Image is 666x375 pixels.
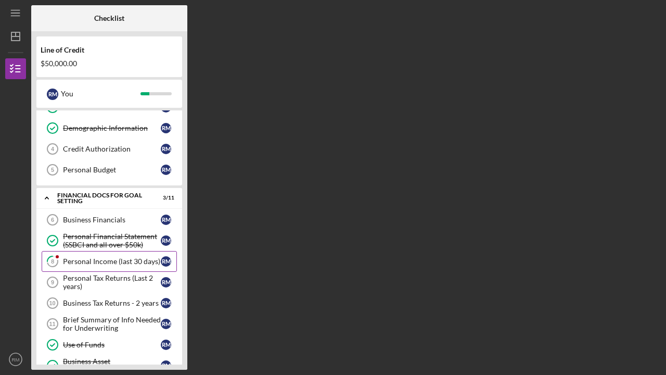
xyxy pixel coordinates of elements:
div: R M [161,340,171,350]
div: Business Financials [63,216,161,224]
tspan: 5 [51,167,54,173]
div: R M [161,165,171,175]
div: R M [161,235,171,246]
div: R M [161,256,171,267]
div: Personal Tax Returns (Last 2 years) [63,274,161,291]
a: Personal Financial Statement (SSBCI and all over $50k)RM [42,230,177,251]
text: RM [12,357,20,362]
a: 11Brief Summary of Info Needed for UnderwritingRM [42,314,177,334]
div: $50,000.00 [41,59,178,68]
div: R M [47,89,58,100]
div: Financial Docs for Goal Setting [57,192,148,204]
a: Use of FundsRM [42,334,177,355]
tspan: 8 [51,258,54,265]
div: R M [161,298,171,308]
a: 8Personal Income (last 30 days)RM [42,251,177,272]
a: Demographic InformationRM [42,118,177,139]
div: Brief Summary of Info Needed for Underwriting [63,316,161,332]
tspan: 11 [49,321,55,327]
div: 3 / 11 [156,195,174,201]
tspan: 4 [51,146,55,152]
tspan: 6 [51,217,54,223]
div: R M [161,319,171,329]
a: 4Credit AuthorizationRM [42,139,177,159]
tspan: 9 [51,279,54,285]
div: R M [161,144,171,154]
b: Checklist [94,14,124,22]
div: Credit Authorization [63,145,161,153]
div: R M [161,215,171,225]
div: Personal Income (last 30 days) [63,257,161,266]
div: Use of Funds [63,341,161,349]
div: R M [161,360,171,371]
a: 5Personal BudgetRM [42,159,177,180]
div: Personal Financial Statement (SSBCI and all over $50k) [63,232,161,249]
tspan: 10 [49,300,55,306]
div: R M [161,123,171,133]
div: R M [161,277,171,287]
a: 6Business FinancialsRM [42,209,177,230]
a: 9Personal Tax Returns (Last 2 years)RM [42,272,177,293]
button: RM [5,349,26,370]
div: Personal Budget [63,166,161,174]
div: Demographic Information [63,124,161,132]
div: You [61,85,140,103]
div: Business Asset Template(Collateral) [63,357,161,374]
a: 10Business Tax Returns - 2 yearsRM [42,293,177,314]
div: Business Tax Returns - 2 years [63,299,161,307]
div: Line of Credit [41,46,178,54]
